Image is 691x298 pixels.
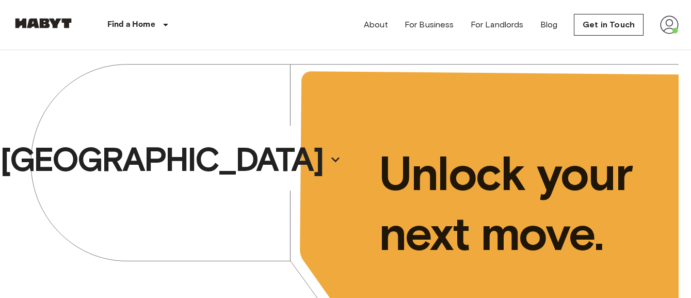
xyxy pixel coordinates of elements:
[574,14,644,36] a: Get in Touch
[660,15,679,34] img: avatar
[107,19,155,31] p: Find a Home
[364,19,388,31] a: About
[471,19,524,31] a: For Landlords
[540,19,558,31] a: Blog
[405,19,454,31] a: For Business
[12,18,74,28] img: Habyt
[379,144,663,263] p: Unlock your next move.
